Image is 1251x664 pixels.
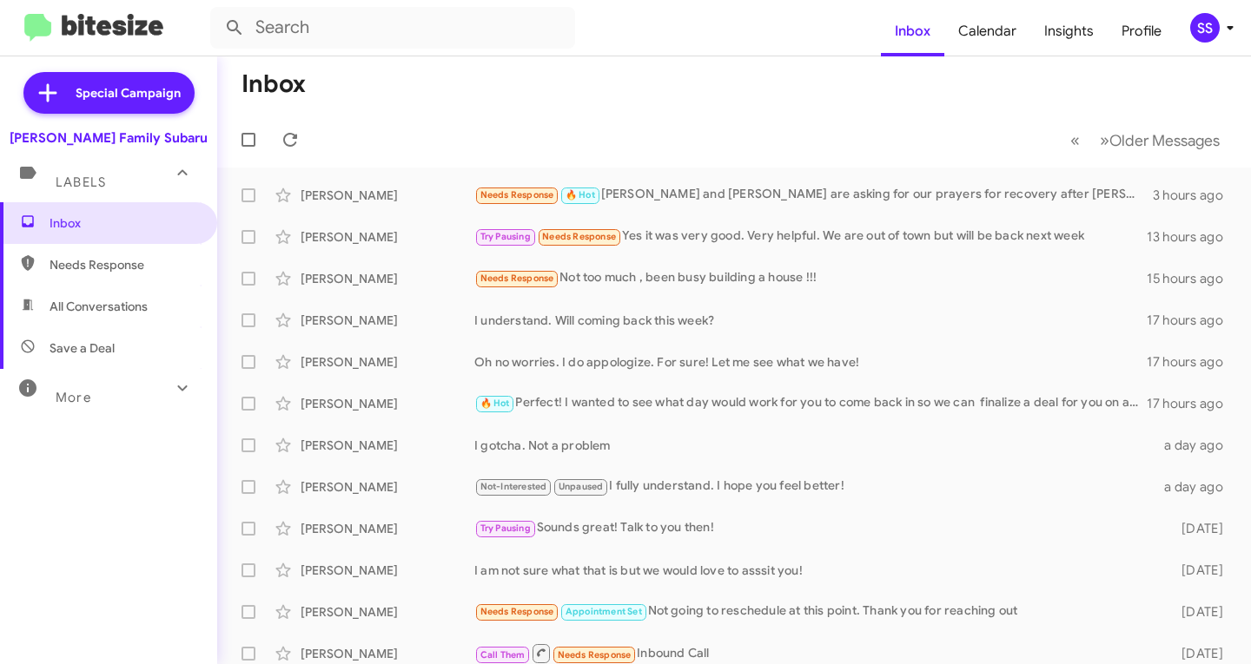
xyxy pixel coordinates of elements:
[480,649,526,661] span: Call Them
[1089,122,1230,158] button: Next
[1162,645,1237,662] div: [DATE]
[301,228,474,246] div: [PERSON_NAME]
[480,606,554,617] span: Needs Response
[1030,6,1108,56] a: Insights
[210,7,575,49] input: Search
[480,481,547,492] span: Not-Interested
[50,298,148,315] span: All Conversations
[474,393,1147,413] div: Perfect! I wanted to see what day would work for you to come back in so we can finalize a deal fo...
[1175,13,1232,43] button: SS
[1147,353,1237,371] div: 17 hours ago
[559,481,604,492] span: Unpaused
[50,339,115,357] span: Save a Deal
[76,84,181,102] span: Special Campaign
[242,70,306,98] h1: Inbox
[474,227,1147,247] div: Yes it was very good. Very helpful. We are out of town but will be back next week
[474,477,1162,496] div: I fully understand. I hope you feel better!
[301,353,474,371] div: [PERSON_NAME]
[1109,131,1220,150] span: Older Messages
[474,268,1147,288] div: Not too much , been busy building a house !!!
[480,231,531,242] span: Try Pausing
[1162,437,1237,454] div: a day ago
[1100,129,1109,151] span: »
[474,518,1162,538] div: Sounds great! Talk to you then!
[474,562,1162,579] div: I am not sure what that is but we would love to asssit you!
[1190,13,1220,43] div: SS
[1153,187,1237,204] div: 3 hours ago
[56,390,91,405] span: More
[301,312,474,329] div: [PERSON_NAME]
[1060,122,1090,158] button: Previous
[50,214,197,232] span: Inbox
[480,189,554,201] span: Needs Response
[301,603,474,621] div: [PERSON_NAME]
[1162,603,1237,621] div: [DATE]
[1147,312,1237,329] div: 17 hours ago
[301,187,474,204] div: [PERSON_NAME]
[474,353,1147,371] div: Oh no worries. I do appologize. For sure! Let me see what we have!
[1070,129,1080,151] span: «
[56,174,106,190] span: Labels
[50,256,197,273] span: Needs Response
[480,523,531,534] span: Try Pausing
[1108,6,1175,56] a: Profile
[1061,122,1230,158] nav: Page navigation example
[23,72,195,114] a: Special Campaign
[301,478,474,496] div: [PERSON_NAME]
[301,395,474,412] div: [PERSON_NAME]
[474,602,1162,621] div: Not going to reschedule at this point. Thank you for reaching out
[474,185,1153,205] div: [PERSON_NAME] and [PERSON_NAME] are asking for our prayers for recovery after [PERSON_NAME]'s sur...
[881,6,944,56] a: Inbox
[1162,478,1237,496] div: a day ago
[301,270,474,287] div: [PERSON_NAME]
[558,649,632,661] span: Needs Response
[1147,270,1237,287] div: 15 hours ago
[301,437,474,454] div: [PERSON_NAME]
[474,437,1162,454] div: I gotcha. Not a problem
[944,6,1030,56] a: Calendar
[474,642,1162,664] div: Inbound Call
[1162,520,1237,537] div: [DATE]
[1147,395,1237,412] div: 17 hours ago
[1162,562,1237,579] div: [DATE]
[566,606,642,617] span: Appointment Set
[474,312,1147,329] div: I understand. Will coming back this week?
[480,273,554,284] span: Needs Response
[566,189,595,201] span: 🔥 Hot
[301,645,474,662] div: [PERSON_NAME]
[480,398,510,409] span: 🔥 Hot
[301,520,474,537] div: [PERSON_NAME]
[542,231,616,242] span: Needs Response
[301,562,474,579] div: [PERSON_NAME]
[1147,228,1237,246] div: 13 hours ago
[10,129,208,147] div: [PERSON_NAME] Family Subaru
